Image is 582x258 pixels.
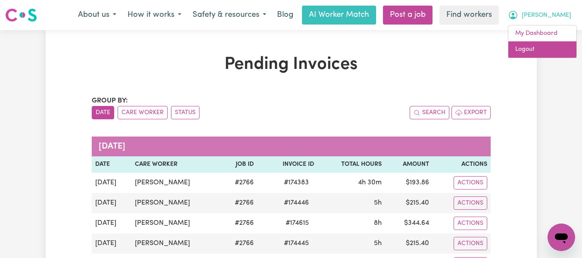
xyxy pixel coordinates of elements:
[358,179,382,186] span: 4 hours 30 minutes
[5,5,37,25] a: Careseekers logo
[522,11,571,20] span: [PERSON_NAME]
[220,213,257,233] td: # 2766
[131,193,220,213] td: [PERSON_NAME]
[279,238,314,249] span: # 174445
[454,176,487,190] button: Actions
[454,217,487,230] button: Actions
[385,233,433,254] td: $ 215.40
[272,6,299,25] a: Blog
[122,6,187,24] button: How it works
[317,156,385,173] th: Total Hours
[92,54,491,75] h1: Pending Invoices
[439,6,499,25] a: Find workers
[302,6,376,25] a: AI Worker Match
[92,233,132,254] td: [DATE]
[454,237,487,250] button: Actions
[72,6,122,24] button: About us
[187,6,272,24] button: Safety & resources
[454,196,487,210] button: Actions
[433,156,490,173] th: Actions
[220,156,257,173] th: Job ID
[131,173,220,193] td: [PERSON_NAME]
[451,106,491,119] button: Export
[383,6,433,25] a: Post a job
[220,193,257,213] td: # 2766
[92,137,491,156] caption: [DATE]
[508,41,576,58] a: Logout
[92,156,132,173] th: Date
[502,6,577,24] button: My Account
[280,218,314,228] span: # 174615
[92,173,132,193] td: [DATE]
[279,198,314,208] span: # 174446
[131,213,220,233] td: [PERSON_NAME]
[257,156,317,173] th: Invoice ID
[374,240,382,247] span: 5 hours
[548,224,575,251] iframe: Button to launch messaging window
[220,233,257,254] td: # 2766
[131,233,220,254] td: [PERSON_NAME]
[92,97,128,104] span: Group by:
[92,193,132,213] td: [DATE]
[385,156,433,173] th: Amount
[385,193,433,213] td: $ 215.40
[220,173,257,193] td: # 2766
[5,7,37,23] img: Careseekers logo
[508,25,576,42] a: My Dashboard
[385,173,433,193] td: $ 193.86
[171,106,199,119] button: sort invoices by paid status
[374,220,382,227] span: 8 hours
[410,106,449,119] button: Search
[279,177,314,188] span: # 174383
[385,213,433,233] td: $ 344.64
[131,156,220,173] th: Care Worker
[92,106,114,119] button: sort invoices by date
[374,199,382,206] span: 5 hours
[92,213,132,233] td: [DATE]
[508,25,577,58] div: My Account
[118,106,168,119] button: sort invoices by care worker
